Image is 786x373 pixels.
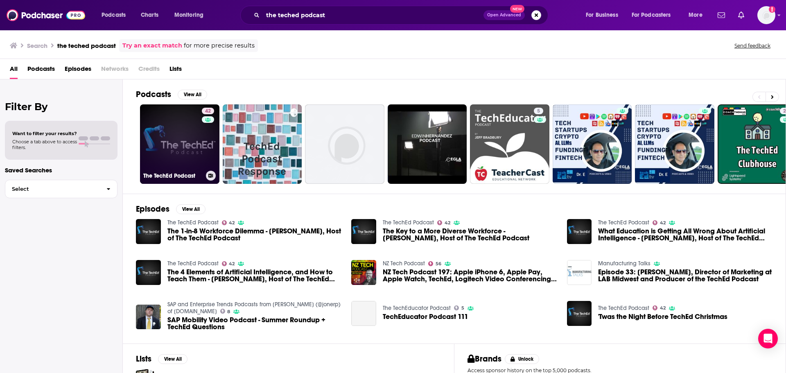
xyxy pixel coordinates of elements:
[167,260,219,267] a: The TechEd Podcast
[461,306,464,310] span: 5
[5,101,117,113] h2: Filter By
[122,41,182,50] a: Try an exact match
[136,260,161,285] img: The 4 Elements of Artificial Intelligence, and How to Teach Them - Matt Kirchner, Host of The Tec...
[220,309,230,314] a: 8
[65,62,91,79] a: Episodes
[567,260,592,285] a: Episode 33: Melissa Martin, Director of Marketing at LAB Midwest and Producer of the TechEd Podcast
[174,9,203,21] span: Monitoring
[383,228,557,242] a: The Key to a More Diverse Workforce - Matt Kirchner, Host of The TechEd Podcast
[598,313,727,320] a: 'Twas the Night Before TechEd Christmas
[176,204,206,214] button: View All
[567,219,592,244] img: What Education is Getting All Wrong About Artificial Intelligence - Matt Kirchner, Host of The Te...
[428,261,441,266] a: 56
[158,354,187,364] button: View All
[510,5,525,13] span: New
[27,42,47,50] h3: Search
[202,108,214,114] a: 42
[136,219,161,244] a: The 1-in-8 Workforce Dilemma - Matt Kirchner, Host of The TechEd Podcast
[468,354,501,364] h2: Brands
[383,219,434,226] a: The TechEd Podcast
[689,9,702,21] span: More
[757,6,775,24] button: Show profile menu
[167,316,342,330] span: SAP Mobility Video Podcast - Summer Roundup + TechEd Questions
[27,62,55,79] span: Podcasts
[5,180,117,198] button: Select
[660,306,666,310] span: 42
[205,107,211,115] span: 42
[586,9,618,21] span: For Business
[683,9,713,22] button: open menu
[580,9,628,22] button: open menu
[167,228,342,242] a: The 1-in-8 Workforce Dilemma - Matt Kirchner, Host of The TechEd Podcast
[383,305,451,312] a: The TechEducator Podcast
[136,9,163,22] a: Charts
[12,131,77,136] span: Want to filter your results?
[626,9,683,22] button: open menu
[169,9,214,22] button: open menu
[229,221,235,225] span: 42
[222,261,235,266] a: 42
[598,269,772,283] span: Episode 33: [PERSON_NAME], Director of Marketing at LAB Midwest and Producer of the TechEd Podcast
[653,220,666,225] a: 42
[5,166,117,174] p: Saved Searches
[445,221,450,225] span: 42
[632,9,671,21] span: For Podcasters
[5,186,100,192] span: Select
[143,172,203,179] h3: The TechEd Podcast
[229,262,235,266] span: 42
[598,260,650,267] a: Manufacturing Talks
[732,42,773,49] button: Send feedback
[136,305,161,330] img: SAP Mobility Video Podcast - Summer Roundup + TechEd Questions
[534,108,543,114] a: 5
[505,354,540,364] button: Unlock
[263,9,483,22] input: Search podcasts, credits, & more...
[436,262,441,266] span: 56
[136,89,207,99] a: PodcastsView All
[470,104,549,184] a: 5
[598,228,772,242] a: What Education is Getting All Wrong About Artificial Intelligence - Matt Kirchner, Host of The Te...
[757,6,775,24] span: Logged in as tyllerbarner
[383,269,557,283] span: NZ Tech Podcast 197: Apple iPhone 6, Apple Pay, Apple Watch, TechEd, Logitech Video Conferencing,...
[136,204,169,214] h2: Episodes
[167,228,342,242] span: The 1-in-8 Workforce Dilemma - [PERSON_NAME], Host of The TechEd Podcast
[7,7,85,23] img: Podchaser - Follow, Share and Rate Podcasts
[383,228,557,242] span: The Key to a More Diverse Workforce - [PERSON_NAME], Host of The TechEd Podcast
[351,301,376,326] a: TechEducator Podcast 111
[102,9,126,21] span: Podcasts
[598,269,772,283] a: Episode 33: Melissa Martin, Director of Marketing at LAB Midwest and Producer of the TechEd Podcast
[483,10,525,20] button: Open AdvancedNew
[222,220,235,225] a: 42
[167,301,341,315] a: SAP and Enterprise Trends Podcasts from Jon Reed (@jonerp) of diginomica.com
[487,13,521,17] span: Open Advanced
[169,62,182,79] a: Lists
[660,221,666,225] span: 42
[141,9,158,21] span: Charts
[136,204,206,214] a: EpisodesView All
[537,107,540,115] span: 5
[351,219,376,244] a: The Key to a More Diverse Workforce - Matt Kirchner, Host of The TechEd Podcast
[101,62,129,79] span: Networks
[714,8,728,22] a: Show notifications dropdown
[567,301,592,326] a: 'Twas the Night Before TechEd Christmas
[454,305,464,310] a: 5
[598,219,649,226] a: The TechEd Podcast
[598,228,772,242] span: What Education is Getting All Wrong About Artificial Intelligence - [PERSON_NAME], Host of The Te...
[136,354,187,364] a: ListsView All
[598,305,649,312] a: The TechEd Podcast
[227,310,230,314] span: 8
[136,89,171,99] h2: Podcasts
[383,313,468,320] span: TechEducator Podcast 111
[248,6,556,25] div: Search podcasts, credits, & more...
[140,104,219,184] a: 42The TechEd Podcast
[10,62,18,79] a: All
[757,6,775,24] img: User Profile
[57,42,116,50] h3: the teched podcast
